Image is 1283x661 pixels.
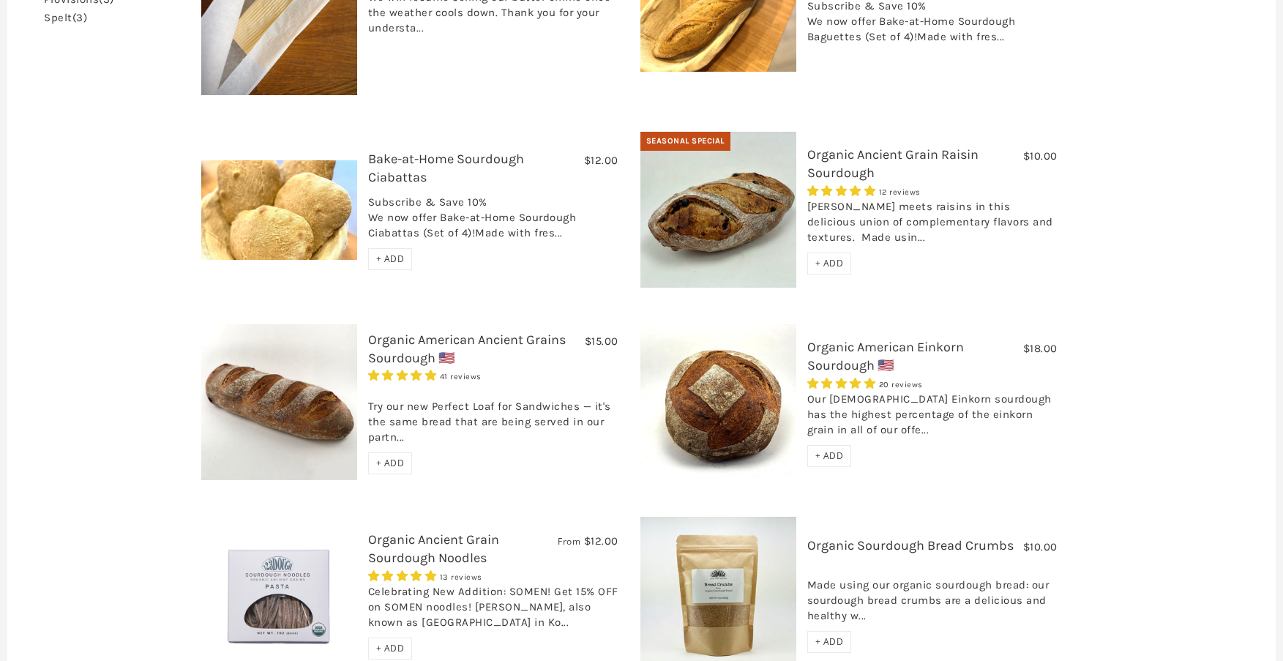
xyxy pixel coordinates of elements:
[1023,149,1058,163] span: $10.00
[368,151,524,185] a: Bake-at-Home Sourdough Ciabattas
[640,132,796,288] img: Organic Ancient Grain Raisin Sourdough
[807,377,879,390] span: 4.95 stars
[807,146,979,181] a: Organic Ancient Grain Raisin Sourdough
[368,332,566,366] a: Organic American Ancient Grains Sourdough 🇺🇸
[807,184,879,198] span: 5.00 stars
[440,572,482,582] span: 13 reviews
[807,631,852,653] div: + ADD
[368,195,618,248] div: Subscribe & Save 10% We now offer Bake-at-Home Sourdough Ciabattas (Set of 4)!Made with fres...
[368,638,413,660] div: + ADD
[640,132,730,151] div: Seasonal Special
[368,384,618,452] div: Try our new Perfect Loaf for Sandwiches — it's the same bread that are being served in our partn...
[585,335,618,348] span: $15.00
[815,257,844,269] span: + ADD
[807,537,1014,553] a: Organic Sourdough Bread Crumbs
[807,445,852,467] div: + ADD
[201,324,357,480] img: Organic American Ancient Grains Sourdough 🇺🇸
[807,392,1058,445] div: Our [DEMOGRAPHIC_DATA] Einkorn sourdough has the highest percentage of the einkorn grain in all o...
[807,199,1058,253] div: [PERSON_NAME] meets raisins in this delicious union of complementary flavors and textures. Made u...
[368,452,413,474] div: + ADD
[558,535,580,548] span: From
[815,635,844,648] span: + ADD
[72,11,88,24] span: (3)
[368,584,618,638] div: Celebrating New Addition: SOMEN! Get 15% OFF on SOMEN noodles! [PERSON_NAME], also known as [GEOG...
[368,531,499,566] a: Organic Ancient Grain Sourdough Noodles
[201,160,357,260] img: Bake-at-Home Sourdough Ciabattas
[584,534,618,548] span: $12.00
[376,253,405,265] span: + ADD
[1023,342,1058,355] span: $18.00
[376,642,405,654] span: + ADD
[879,380,923,389] span: 20 reviews
[44,12,87,23] a: spelt(3)
[376,457,405,469] span: + ADD
[368,248,413,270] div: + ADD
[584,154,618,167] span: $12.00
[368,369,440,382] span: 4.93 stars
[879,187,921,197] span: 12 reviews
[1023,540,1058,553] span: $10.00
[815,449,844,462] span: + ADD
[640,324,796,480] img: Organic American Einkorn Sourdough 🇺🇸
[368,569,440,583] span: 4.85 stars
[807,339,964,373] a: Organic American Einkorn Sourdough 🇺🇸
[807,253,852,275] div: + ADD
[440,372,482,381] span: 41 reviews
[807,562,1058,631] div: Made using our organic sourdough bread: our sourdough bread crumbs are a delicious and healthy w...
